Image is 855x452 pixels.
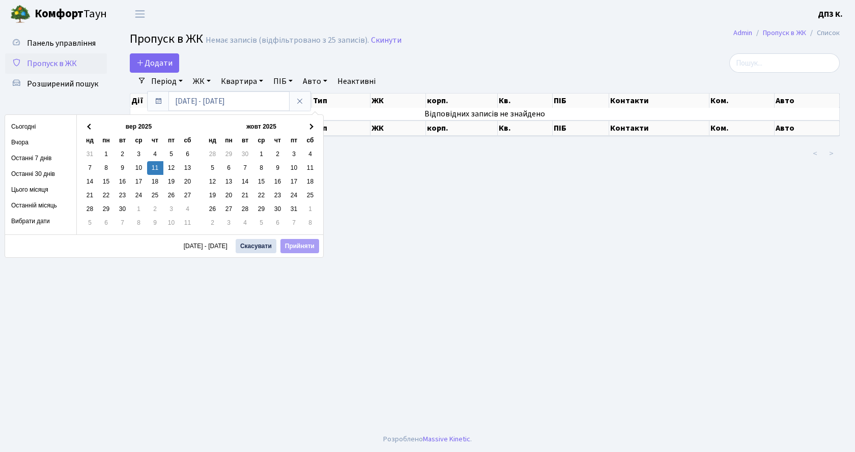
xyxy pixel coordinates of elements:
td: 16 [115,175,131,189]
td: 3 [286,147,302,161]
td: 14 [82,175,98,189]
th: Ком. [709,120,775,136]
a: Додати [130,53,179,73]
b: ДП3 К. [818,9,843,20]
nav: breadcrumb [718,22,855,44]
th: Контакти [609,94,709,108]
td: 2 [270,147,286,161]
li: Останні 7 днів [5,150,76,166]
td: 6 [270,216,286,230]
th: Дії [130,94,190,108]
td: 2 [115,147,131,161]
td: Відповідних записів не знайдено [130,108,840,120]
span: Розширений пошук [27,78,98,89]
a: Авто [299,73,331,90]
th: Тип [312,94,370,108]
a: Massive Kinetic [423,434,470,444]
th: Ком. [709,94,775,108]
td: 10 [163,216,180,230]
td: 12 [205,175,221,189]
th: ПІБ [553,120,609,136]
td: 7 [237,161,253,175]
span: Панель управління [27,38,96,49]
th: ПІБ [553,94,609,108]
th: нд [82,134,98,147]
li: Вчора [5,135,76,150]
td: 12 [163,161,180,175]
button: Прийняти [280,239,319,253]
td: 20 [221,189,237,202]
td: 9 [115,161,131,175]
td: 9 [270,161,286,175]
td: 11 [147,161,163,175]
td: 11 [180,216,196,230]
td: 20 [180,175,196,189]
td: 29 [98,202,115,216]
td: 6 [221,161,237,175]
a: Період [147,73,187,90]
a: Пропуск в ЖК [763,27,806,38]
th: Кв. [498,94,553,108]
td: 23 [270,189,286,202]
td: 19 [163,175,180,189]
td: 11 [302,161,319,175]
th: нд [205,134,221,147]
td: 7 [82,161,98,175]
button: Скасувати [236,239,276,253]
td: 30 [237,147,253,161]
li: Останні 30 днів [5,166,76,182]
td: 23 [115,189,131,202]
td: 22 [253,189,270,202]
a: Розширений пошук [5,74,107,94]
td: 3 [163,202,180,216]
td: 5 [163,147,180,161]
td: 7 [115,216,131,230]
th: Кв. [498,120,553,136]
td: 31 [82,147,98,161]
td: 1 [302,202,319,216]
td: 24 [131,189,147,202]
td: 8 [131,216,147,230]
td: 18 [147,175,163,189]
th: Контакти [609,120,709,136]
th: пт [163,134,180,147]
td: 8 [253,161,270,175]
td: 2 [205,216,221,230]
span: Пропуск в ЖК [27,58,77,69]
td: 25 [302,189,319,202]
a: Пропуск в ЖК [5,53,107,74]
td: 28 [237,202,253,216]
a: Неактивні [333,73,380,90]
button: Переключити навігацію [127,6,153,22]
b: Комфорт [35,6,83,22]
td: 8 [302,216,319,230]
td: 1 [131,202,147,216]
td: 5 [82,216,98,230]
td: 30 [115,202,131,216]
td: 4 [147,147,163,161]
td: 28 [82,202,98,216]
span: [DATE] - [DATE] [184,243,232,249]
td: 13 [221,175,237,189]
td: 19 [205,189,221,202]
span: Таун [35,6,107,23]
td: 21 [82,189,98,202]
a: Панель управління [5,33,107,53]
th: вт [237,134,253,147]
td: 13 [180,161,196,175]
th: ЖК [370,120,426,136]
th: Тип [312,120,370,136]
th: жовт 2025 [221,120,302,134]
li: Сьогодні [5,119,76,135]
th: сб [180,134,196,147]
td: 3 [221,216,237,230]
th: Авто [775,120,840,136]
th: вер 2025 [98,120,180,134]
td: 8 [98,161,115,175]
td: 26 [163,189,180,202]
th: ср [131,134,147,147]
td: 27 [221,202,237,216]
td: 6 [98,216,115,230]
a: Admin [733,27,752,38]
td: 5 [205,161,221,175]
